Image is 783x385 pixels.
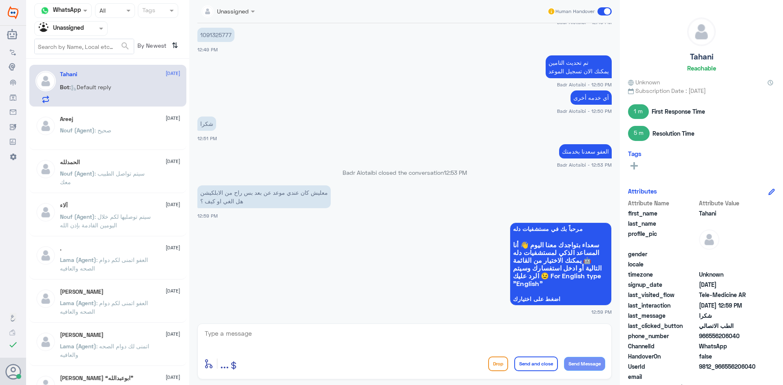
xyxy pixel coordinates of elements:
button: Send Message [564,357,605,371]
i: ⇅ [172,39,178,52]
span: 12:59 PM [197,213,218,218]
span: Attribute Name [628,199,697,207]
h5: سعود العتيبي [60,288,104,295]
h6: Reachable [687,64,716,72]
span: gender [628,250,697,258]
img: Unassigned.svg [39,22,51,35]
img: whatsapp.png [39,4,51,17]
span: null [699,260,758,268]
span: last_visited_flow [628,290,697,299]
span: 12:51 PM [197,136,217,141]
span: [DATE] [166,114,180,122]
span: last_clicked_button [628,321,697,330]
h5: آلاء [60,202,68,209]
span: : سيتم تواصل الطبيب معك [60,170,145,185]
button: Drop [488,356,508,371]
span: Tele-Medicine AR [699,290,758,299]
button: Avatar [5,364,21,379]
span: ChannelId [628,342,697,350]
span: [DATE] [166,287,180,295]
p: 24/8/2025, 12:59 PM [197,185,331,208]
img: Widebot Logo [8,6,18,19]
span: signup_date [628,280,697,289]
span: : العفو اتمنى لكم دوام الصحه والعافيه [60,256,148,272]
span: 5 m [628,126,650,141]
img: defaultAdmin.png [35,245,56,266]
span: Nouf (Agent) [60,213,95,220]
h6: Tags [628,150,641,157]
span: Badr Alotaibi - 12:50 PM [557,108,612,114]
span: Subscription Date : [DATE] [628,86,775,95]
span: [DATE] [166,330,180,338]
span: locale [628,260,697,268]
span: [DATE] [166,374,180,381]
span: 2 [699,342,758,350]
span: last_name [628,219,697,228]
p: 24/8/2025, 12:53 PM [559,144,612,158]
img: defaultAdmin.png [35,332,56,352]
p: 24/8/2025, 12:51 PM [197,117,216,131]
span: : العفو اتمنى لكم دوام الصحه والعافيه [60,299,148,315]
span: شكرا [699,311,758,320]
span: الطب الاتصالي [699,321,758,330]
span: [DATE] [166,244,180,251]
img: defaultAdmin.png [688,18,715,46]
span: Nouf (Agent) [60,127,95,134]
span: Bot [60,84,69,90]
span: Tahani [699,209,758,218]
span: 12:59 PM [591,308,612,315]
span: Human Handover [555,8,595,15]
button: ... [220,354,229,373]
span: HandoverOn [628,352,697,361]
span: By Newest [134,39,168,55]
img: defaultAdmin.png [35,159,56,179]
h5: Areej [60,116,73,123]
span: : سيتم توصليها لكم خلال اليومين القادمة بإذن الله [60,213,151,229]
p: 24/8/2025, 12:49 PM [197,28,234,42]
span: 2025-08-24T09:59:05.6061311Z [699,301,758,310]
h5: Abdulaziz Alotaibi [60,332,104,339]
span: first_name [628,209,697,218]
button: search [120,40,130,53]
span: email [628,372,697,381]
span: Resolution Time [652,129,695,138]
span: 12:49 PM [197,47,218,52]
span: last_interaction [628,301,697,310]
span: UserId [628,362,697,371]
span: Unknown [699,270,758,279]
span: 966556206040 [699,332,758,340]
span: [DATE] [166,70,180,77]
h5: Tahani [60,71,77,78]
span: اضغط على اختيارك [513,296,608,302]
h5: الحمدلله [60,159,80,166]
span: Attribute Value [699,199,758,207]
span: : اتمنى لك دوام الصحه والعافيه [60,343,149,358]
p: 24/8/2025, 12:50 PM [546,55,612,78]
i: check [8,340,18,350]
span: : Default reply [69,84,111,90]
img: defaultAdmin.png [35,202,56,222]
span: [DATE] [166,158,180,165]
p: Badr Alotaibi closed the conversation [197,168,612,177]
span: Nouf (Agent) [60,170,95,177]
h6: Attributes [628,187,657,195]
span: ... [220,356,229,371]
span: سعداء بتواجدك معنا اليوم 👋 أنا المساعد الذكي لمستشفيات دله 🤖 يمكنك الاختيار من القائمة التالية أو... [513,241,608,287]
h5: . [60,245,62,252]
span: 1 m [628,104,649,119]
span: 2025-08-24T09:46:44.893Z [699,280,758,289]
img: defaultAdmin.png [35,71,56,91]
span: Lama (Agent) [60,256,96,263]
div: Tags [141,6,155,16]
span: 12:53 PM [444,169,467,176]
span: : صحيح [95,127,111,134]
span: null [699,250,758,258]
img: defaultAdmin.png [35,288,56,309]
span: Badr Alotaibi - 12:50 PM [557,81,612,88]
span: false [699,352,758,361]
button: Send and close [514,356,558,371]
span: [DATE] [166,201,180,208]
span: First Response Time [652,107,705,116]
h5: Tahani [690,52,713,62]
span: profile_pic [628,229,697,248]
